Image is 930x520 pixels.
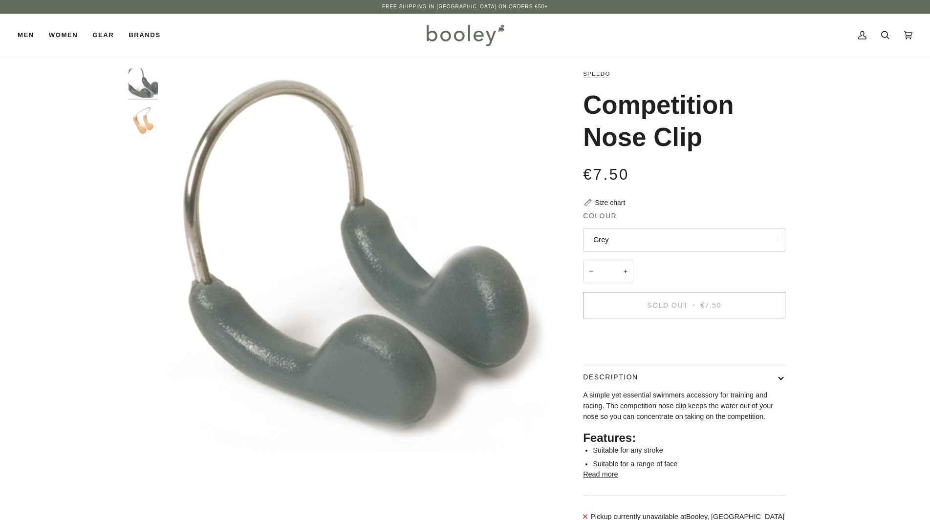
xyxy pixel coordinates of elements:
span: • [691,301,697,309]
a: Gear [85,14,121,57]
span: Colour [583,211,617,221]
li: Suitable for a range of face [593,459,785,470]
a: Speedo [583,71,610,77]
span: Gear [92,30,114,40]
button: Grey [583,228,785,252]
h1: Competition Nose Clip [583,89,778,153]
a: Men [18,14,42,57]
span: Men [18,30,34,40]
li: Suitable for any stroke [593,445,785,456]
button: − [583,261,599,283]
p: Free Shipping in [GEOGRAPHIC_DATA] on Orders €50+ [382,3,548,11]
img: Competition Nose Clip Grey - booley Galway [163,68,549,455]
img: Competition Nose Clip Grey - booley Galway [129,68,158,98]
div: Size chart [595,198,625,208]
span: €7.50 [700,301,721,309]
button: Description [583,364,785,390]
span: Brands [129,30,160,40]
a: Brands [121,14,168,57]
span: Sold Out [647,301,688,309]
span: €7.50 [583,166,629,183]
img: Booley [422,21,508,49]
span: Women [49,30,78,40]
button: Read more [583,469,618,480]
input: Quantity [583,261,633,283]
button: + [618,261,633,283]
img: Speedo Competition Nose Clip Natural - Booley Galway [129,106,158,135]
h2: Features: [583,431,785,445]
a: Women [42,14,85,57]
p: A simple yet essential swimmers accessory for training and racing. The competition nose clip keep... [583,390,785,422]
button: Sold Out • €7.50 [583,292,785,318]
